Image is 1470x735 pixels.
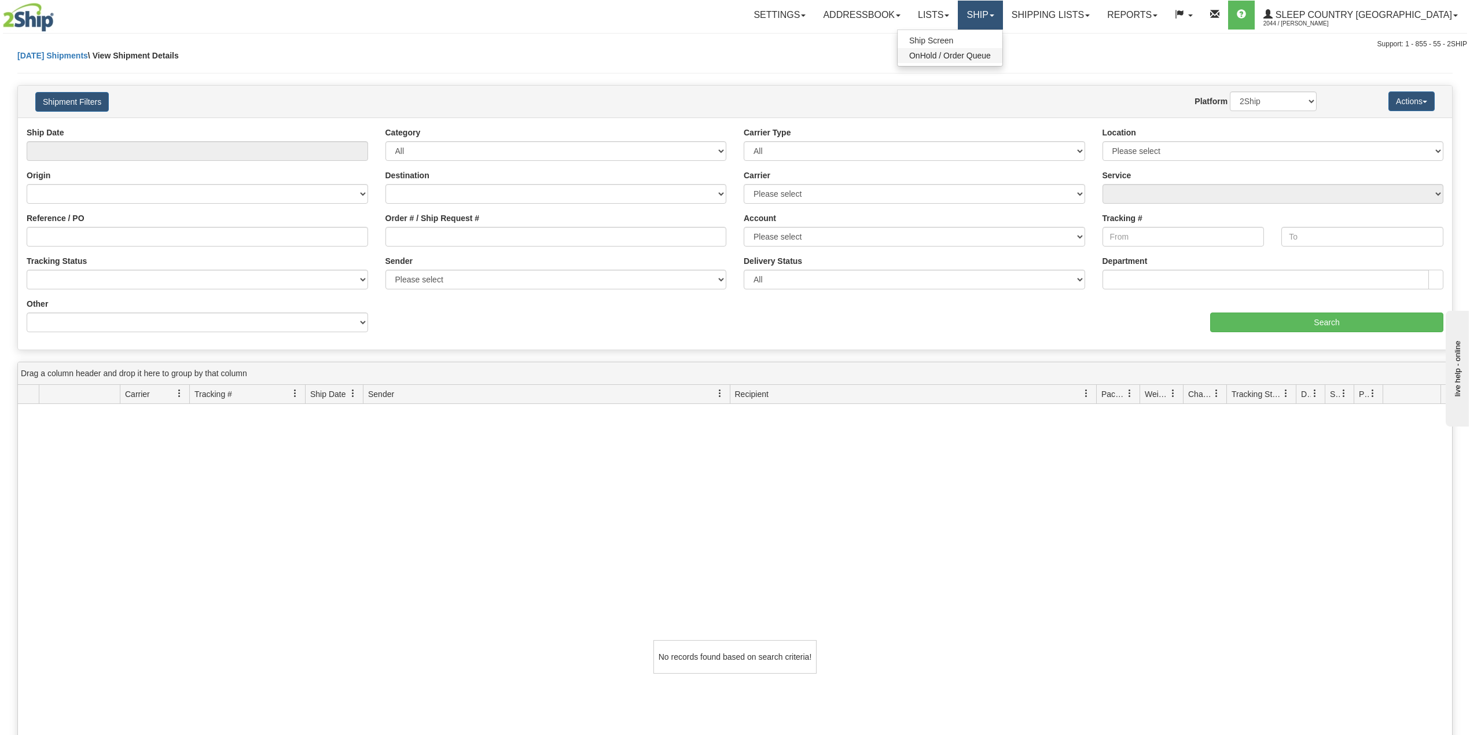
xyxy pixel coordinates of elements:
input: Search [1210,313,1443,332]
div: grid grouping header [18,362,1452,385]
a: Lists [909,1,958,30]
a: Recipient filter column settings [1076,384,1096,403]
a: Tracking # filter column settings [285,384,305,403]
div: live help - online [9,10,107,19]
a: Carrier filter column settings [170,384,189,403]
span: Sleep Country [GEOGRAPHIC_DATA] [1273,10,1452,20]
label: Carrier [744,170,770,181]
span: Weight [1145,388,1169,400]
label: Location [1102,127,1136,138]
label: Tracking Status [27,255,87,267]
a: [DATE] Shipments [17,51,88,60]
span: 2044 / [PERSON_NAME] [1263,18,1350,30]
a: Sleep Country [GEOGRAPHIC_DATA] 2044 / [PERSON_NAME] [1255,1,1467,30]
label: Account [744,212,776,224]
label: Reference / PO [27,212,84,224]
a: Delivery Status filter column settings [1305,384,1325,403]
label: Category [385,127,421,138]
span: Recipient [735,388,769,400]
label: Delivery Status [744,255,802,267]
div: Support: 1 - 855 - 55 - 2SHIP [3,39,1467,49]
label: Carrier Type [744,127,791,138]
button: Actions [1388,91,1435,111]
a: Ship [958,1,1002,30]
iframe: chat widget [1443,308,1469,427]
label: Origin [27,170,50,181]
a: Packages filter column settings [1120,384,1140,403]
a: Sender filter column settings [710,384,730,403]
span: \ View Shipment Details [88,51,179,60]
span: Carrier [125,388,150,400]
a: Charge filter column settings [1207,384,1226,403]
span: Pickup Status [1359,388,1369,400]
span: Delivery Status [1301,388,1311,400]
a: Ship Date filter column settings [343,384,363,403]
label: Service [1102,170,1131,181]
a: Weight filter column settings [1163,384,1183,403]
label: Order # / Ship Request # [385,212,480,224]
button: Shipment Filters [35,92,109,112]
span: Ship Screen [909,36,953,45]
a: Reports [1098,1,1166,30]
a: Ship Screen [898,33,1002,48]
span: Sender [368,388,394,400]
span: Charge [1188,388,1212,400]
a: OnHold / Order Queue [898,48,1002,63]
a: Tracking Status filter column settings [1276,384,1296,403]
label: Sender [385,255,413,267]
input: From [1102,227,1265,247]
label: Ship Date [27,127,64,138]
span: Tracking # [194,388,232,400]
a: Shipment Issues filter column settings [1334,384,1354,403]
label: Platform [1195,95,1228,107]
span: Ship Date [310,388,346,400]
a: Shipping lists [1003,1,1098,30]
span: Shipment Issues [1330,388,1340,400]
label: Destination [385,170,429,181]
label: Other [27,298,48,310]
span: Tracking Status [1232,388,1282,400]
span: OnHold / Order Queue [909,51,991,60]
div: No records found based on search criteria! [653,640,817,674]
label: Department [1102,255,1148,267]
a: Addressbook [814,1,909,30]
input: To [1281,227,1443,247]
a: Settings [745,1,814,30]
label: Tracking # [1102,212,1142,224]
a: Pickup Status filter column settings [1363,384,1383,403]
img: logo2044.jpg [3,3,54,32]
span: Packages [1101,388,1126,400]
